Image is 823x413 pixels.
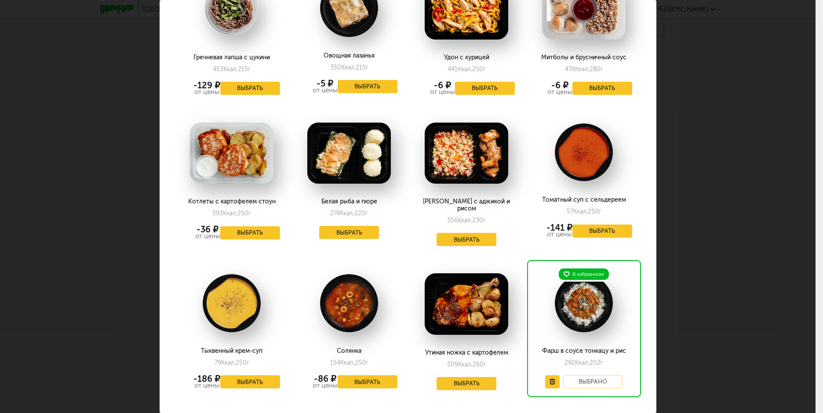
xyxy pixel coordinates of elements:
button: Выбрать [220,82,280,95]
button: Выбрать [437,233,496,246]
span: Ккал, [458,217,472,224]
span: г [248,210,251,217]
div: 356 230 [447,217,486,224]
div: Фарш в соусе тонкацу и рис [535,348,632,355]
div: Солянка [301,348,397,355]
div: Томатный суп с сельдереем [535,196,632,203]
div: Удон с курицей [418,54,514,61]
div: Гречневая лапша с цукини [183,54,280,61]
div: -141 ₽ [546,224,572,231]
div: от цены [546,231,572,238]
div: 441 250 [448,65,486,73]
div: 57 250 [567,208,601,215]
div: 350 215 [330,64,368,71]
span: Ккал, [223,210,237,217]
span: г [483,65,486,73]
img: big_wfjtMBH4av5SiGTK.png [542,123,626,182]
button: Выбрать [220,226,280,239]
span: Ккал, [575,359,590,366]
span: Ккал, [575,65,590,73]
span: г [483,217,486,224]
button: Выбрать [319,226,379,239]
div: Тыквенный крем-суп [183,348,280,355]
div: -186 ₽ [193,375,220,382]
div: Овощная лазанья [301,52,397,59]
div: 274 220 [330,210,368,217]
div: от цены [313,382,338,389]
span: г [601,65,603,73]
div: -6 ₽ [547,82,572,89]
div: 292 202 [564,359,603,366]
span: г [599,208,601,215]
span: г [247,359,249,366]
span: г [484,361,486,368]
div: -5 ₽ [313,80,338,87]
span: г [366,359,368,366]
span: Ккал, [458,65,472,73]
span: Ккал, [458,361,473,368]
img: big_BFO234G9GzP9LEAt.png [425,273,508,335]
button: Выбрать [338,375,397,388]
span: Ккал, [340,210,354,217]
span: Ккал, [341,64,356,71]
button: Выбрать [572,225,632,238]
img: big_Ic6kn6U3pRfUGkXZ.png [190,273,273,333]
div: -36 ₽ [195,226,220,233]
div: 509 260 [447,361,486,368]
div: от цены [193,382,220,389]
img: big_oZ8ug1MJM1Pg6Zux.png [307,123,391,184]
div: от цены [193,89,220,95]
div: -6 ₽ [430,82,455,89]
span: Ккал, [221,359,236,366]
span: Ккал, [573,208,588,215]
div: Белая рыба и пюре [301,198,397,205]
div: 154 250 [330,359,368,366]
div: 453 215 [213,65,251,73]
span: г [365,210,368,217]
img: big_Ow0gNtqrzrhyRnRg.png [190,123,273,184]
div: 79 250 [215,359,249,366]
div: В избранном [557,267,611,282]
div: Митболы и брусничный соус [535,54,632,61]
div: -129 ₽ [193,82,220,89]
button: Выбрать [455,82,515,95]
div: -86 ₽ [313,375,338,382]
button: Выбрать [338,80,397,93]
div: Котлеты с картофелем стоун [183,198,280,205]
img: big_H4uTllHtc52JmbpB.png [307,273,391,333]
div: от цены [430,89,455,95]
div: от цены [195,233,220,239]
div: [PERSON_NAME] с аджикой и рисом [418,198,514,212]
span: г [366,64,368,71]
span: г [248,65,251,73]
button: Выбрать [572,82,632,95]
div: Утиная ножка с картофелем [418,349,514,356]
img: big_jPUzcWTwjzRJJypp.png [542,273,626,333]
img: big_sz9PS315UjtpT7sm.png [425,123,508,184]
div: от цены [313,87,338,94]
div: от цены [547,89,572,95]
span: Ккал, [340,359,355,366]
div: 476 280 [565,65,603,73]
button: Выбрать [220,375,280,388]
div: 593 250 [212,210,251,217]
span: Ккал, [223,65,238,73]
button: Выбрать [437,377,496,390]
span: г [601,359,603,366]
